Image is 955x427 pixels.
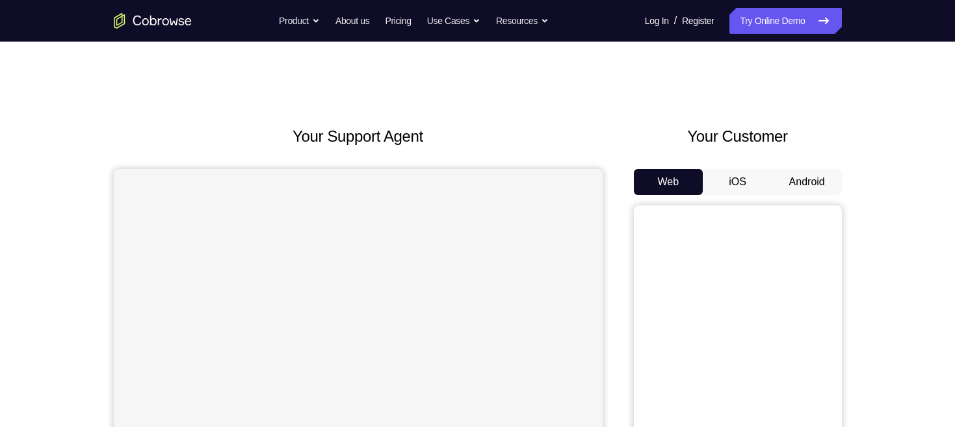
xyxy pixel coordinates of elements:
[645,8,669,34] a: Log In
[114,13,192,29] a: Go to the home page
[385,8,411,34] a: Pricing
[634,125,842,148] h2: Your Customer
[772,169,842,195] button: Android
[682,8,714,34] a: Register
[634,169,703,195] button: Web
[496,8,549,34] button: Resources
[279,8,320,34] button: Product
[335,8,369,34] a: About us
[114,125,603,148] h2: Your Support Agent
[674,13,677,29] span: /
[703,169,772,195] button: iOS
[729,8,841,34] a: Try Online Demo
[427,8,480,34] button: Use Cases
